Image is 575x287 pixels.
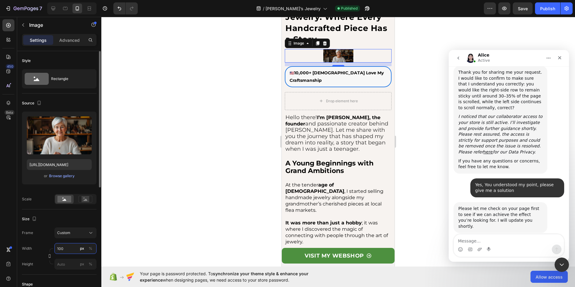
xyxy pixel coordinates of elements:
label: Width [22,246,32,251]
iframe: Intercom live chat [555,258,569,272]
p: ; it was where I discovered the magic of connecting with people through the art of jewelry. [4,203,109,228]
div: Scale [22,196,32,202]
strong: age of [DEMOGRAPHIC_DATA] [4,165,63,177]
button: % [78,245,86,252]
p: Advanced [59,37,80,43]
span: Hello there! [4,97,35,104]
label: Height [22,261,33,267]
input: https://example.com/image.jpg [27,159,92,170]
div: Drop element here [44,82,76,87]
button: Browse gallery [49,173,75,179]
strong: I’m [PERSON_NAME], the founder [4,98,99,110]
button: Allow access [530,271,568,283]
input: px% [54,243,97,254]
span: Your page is password protected. To when designing pages, we need access to your store password. [140,270,332,283]
span: / [263,5,264,12]
p: 7 [39,5,42,12]
div: % [89,261,92,267]
button: Custom [54,227,97,238]
p: 10,000+ [DEMOGRAPHIC_DATA] Love My Craftsmanship [8,52,105,67]
iframe: Intercom live chat [449,50,569,262]
p: A Young Beginnings with Grand Ambitions [4,143,109,158]
p: VISIT MY WEBSHOP [23,234,82,244]
span: and passionate creator behind [PERSON_NAME]. Let me share with you the journey that has shaped my... [4,103,106,135]
button: px [87,245,94,252]
strong: It was more than just a hobby [4,203,80,209]
div: Shape [22,282,33,287]
p: Image [29,21,80,29]
label: Frame [22,230,33,236]
div: Publish [540,5,555,12]
button: % [78,261,86,268]
div: Rectangle [51,72,88,86]
button: 7 [2,2,45,14]
div: % [89,246,92,251]
span: or [44,172,48,180]
span: [PERSON_NAME]’s Jewelry [266,5,321,12]
div: px [80,246,84,251]
span: Save [518,6,528,11]
iframe: Design area [282,17,395,267]
span: Published [341,6,358,11]
span: Custom [57,230,70,236]
div: Source [22,99,43,107]
button: px [87,261,94,268]
span: 🇺🇸 [8,54,12,58]
div: Image [11,24,23,29]
span: synchronize your theme style & enhance your experience [140,271,309,282]
p: Settings [30,37,47,43]
div: px [80,261,84,267]
div: Size [22,215,38,223]
input: px% [54,259,97,270]
div: Style [22,58,31,63]
p: At the tender , I started selling handmade jewelry alongside my grandmother’s cherished pieces at... [4,165,109,196]
div: Undo/Redo [113,2,138,14]
button: Save [513,2,533,14]
span: Allow access [536,274,563,280]
img: gempages_574260278791767086-e726eea8-9c36-4d8f-aa04-ca91c3010384.webp [42,32,72,45]
button: Publish [535,2,560,14]
div: 450 [6,64,14,69]
img: preview-image [27,116,92,154]
div: Beta [5,110,14,115]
